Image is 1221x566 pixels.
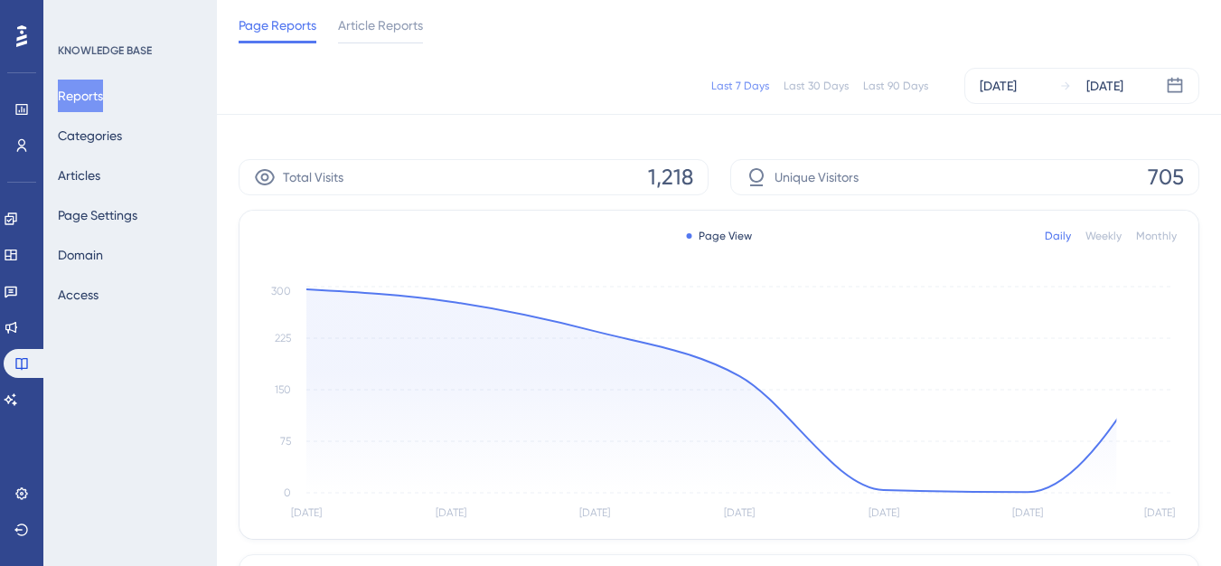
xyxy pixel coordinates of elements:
[1136,229,1177,243] div: Monthly
[711,79,769,93] div: Last 7 Days
[775,166,859,188] span: Unique Visitors
[239,14,316,36] span: Page Reports
[58,239,103,271] button: Domain
[980,75,1017,97] div: [DATE]
[1012,506,1043,519] tspan: [DATE]
[58,278,99,311] button: Access
[58,199,137,231] button: Page Settings
[863,79,928,93] div: Last 90 Days
[271,285,291,297] tspan: 300
[724,506,755,519] tspan: [DATE]
[869,506,899,519] tspan: [DATE]
[1085,229,1122,243] div: Weekly
[275,383,291,396] tspan: 150
[1148,163,1184,192] span: 705
[58,119,122,152] button: Categories
[1144,506,1175,519] tspan: [DATE]
[579,506,610,519] tspan: [DATE]
[58,159,100,192] button: Articles
[284,486,291,499] tspan: 0
[58,80,103,112] button: Reports
[648,163,693,192] span: 1,218
[280,435,291,448] tspan: 75
[291,506,322,519] tspan: [DATE]
[338,14,423,36] span: Article Reports
[1086,75,1123,97] div: [DATE]
[283,166,343,188] span: Total Visits
[686,229,752,243] div: Page View
[58,43,152,58] div: KNOWLEDGE BASE
[1045,229,1071,243] div: Daily
[436,506,466,519] tspan: [DATE]
[275,332,291,344] tspan: 225
[784,79,849,93] div: Last 30 Days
